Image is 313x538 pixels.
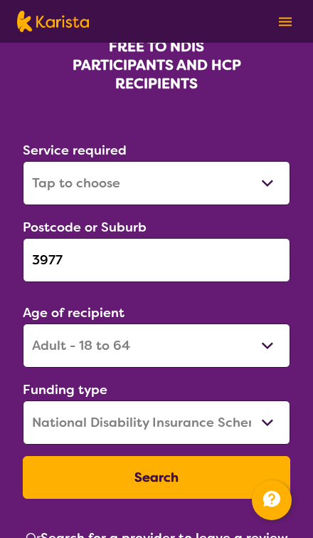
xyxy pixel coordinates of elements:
img: Karista logo [17,11,89,32]
button: Search [23,456,290,499]
button: Channel Menu [252,480,292,520]
input: Type [23,238,290,282]
label: Postcode or Suburb [23,219,147,236]
b: FREE TO NDIS PARTICIPANTS AND HCP RECIPIENTS [73,37,241,93]
label: Service required [23,142,127,159]
img: menu [279,17,292,26]
label: Age of recipient [23,304,124,321]
label: Funding type [23,381,107,398]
